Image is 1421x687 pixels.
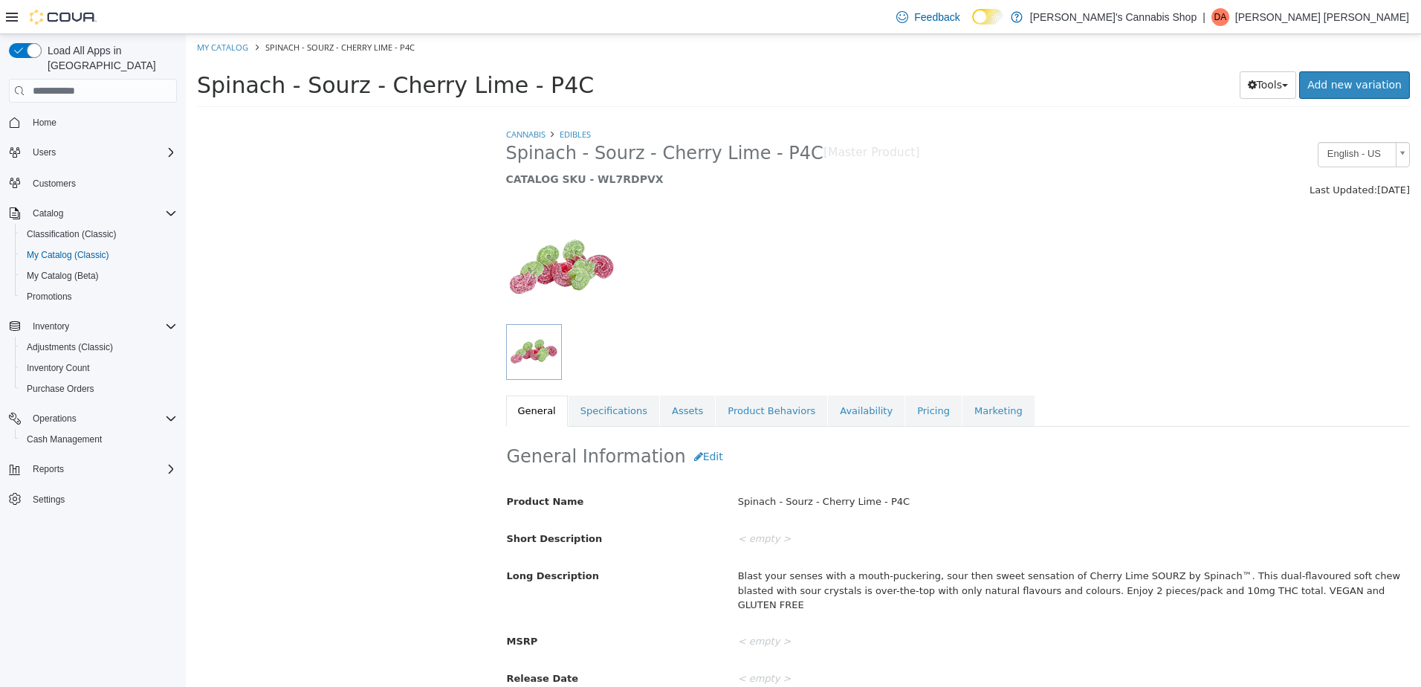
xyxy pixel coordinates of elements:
span: Customers [27,173,177,192]
button: Reports [3,459,183,480]
a: Assets [474,361,529,393]
a: Edibles [374,94,405,106]
span: Promotions [27,291,72,303]
button: Edit [500,409,546,436]
div: Blast your senses with a mouth-puckering, sour then sweet sensation of Cherry Lime SOURZ by Spina... [541,529,1234,584]
button: Users [27,143,62,161]
a: Specifications [383,361,473,393]
span: Release Date [321,639,393,650]
a: Classification (Classic) [21,225,123,243]
span: Operations [33,413,77,425]
span: Cash Management [27,433,102,445]
img: Cova [30,10,97,25]
span: Operations [27,410,177,428]
button: Catalog [3,203,183,224]
span: Inventory [27,317,177,335]
a: Marketing [777,361,849,393]
span: Adjustments (Classic) [21,338,177,356]
button: Purchase Orders [15,378,183,399]
span: Promotions [21,288,177,306]
p: [PERSON_NAME]'s Cannabis Shop [1030,8,1197,26]
span: Users [33,146,56,158]
a: Pricing [719,361,776,393]
span: Customers [33,178,76,190]
span: Spinach - Sourz - Cherry Lime - P4C [80,7,229,19]
nav: Complex example [9,106,177,549]
span: Cash Management [21,430,177,448]
div: Spinach - Sourz - Cherry Lime - P4C [541,455,1234,481]
a: My Catalog [11,7,62,19]
span: Classification (Classic) [21,225,177,243]
span: Spinach - Sourz - Cherry Lime - P4C [11,38,408,64]
span: Short Description [321,499,417,510]
span: My Catalog (Beta) [21,267,177,285]
span: DA [1214,8,1226,26]
button: Operations [27,410,82,428]
button: Inventory Count [15,358,183,378]
a: Product Behaviors [530,361,641,393]
input: Dark Mode [972,9,1003,25]
button: Users [3,142,183,163]
button: Adjustments (Classic) [15,337,183,358]
button: Inventory [3,316,183,337]
span: Load All Apps in [GEOGRAPHIC_DATA] [42,43,177,73]
button: My Catalog (Classic) [15,245,183,265]
a: Settings [27,491,71,509]
div: Dylan Ann McKinney [1211,8,1229,26]
h5: CATALOG SKU - WL7RDPVX [320,138,993,152]
span: Product Name [321,462,398,473]
span: Home [33,117,56,129]
div: < empty > [541,632,1234,658]
a: Cannabis [320,94,360,106]
span: Feedback [914,10,959,25]
span: Reports [33,463,64,475]
span: Catalog [27,204,177,222]
span: Settings [27,490,177,509]
a: Cash Management [21,430,108,448]
span: English - US [1133,109,1204,132]
h2: General Information [321,409,1224,436]
span: Catalog [33,207,63,219]
span: Adjustments (Classic) [27,341,113,353]
button: Customers [3,172,183,193]
span: My Catalog (Beta) [27,270,99,282]
a: Purchase Orders [21,380,100,398]
a: Promotions [21,288,78,306]
button: Promotions [15,286,183,307]
button: My Catalog (Beta) [15,265,183,286]
span: Reports [27,460,177,478]
button: Settings [3,488,183,510]
button: Operations [3,408,183,429]
a: Inventory Count [21,359,96,377]
p: [PERSON_NAME] [PERSON_NAME] [1235,8,1409,26]
button: Catalog [27,204,69,222]
span: Users [27,143,177,161]
a: Feedback [890,2,965,32]
span: Long Description [321,536,413,547]
a: General [320,361,382,393]
span: Purchase Orders [27,383,94,395]
a: Adjustments (Classic) [21,338,119,356]
span: Settings [33,494,65,506]
p: | [1202,8,1205,26]
div: < empty > [541,595,1234,621]
span: Spinach - Sourz - Cherry Lime - P4C [320,108,638,131]
span: Classification (Classic) [27,228,117,240]
span: My Catalog (Classic) [21,246,177,264]
img: 150 [320,178,432,290]
a: Customers [27,175,82,193]
button: Reports [27,460,70,478]
span: Inventory Count [21,359,177,377]
span: Inventory [33,320,69,332]
a: My Catalog (Classic) [21,246,115,264]
a: Home [27,114,62,132]
span: MSRP [321,601,352,613]
span: Last Updated: [1124,150,1191,161]
span: [DATE] [1191,150,1224,161]
span: Home [27,113,177,132]
a: Availability [642,361,719,393]
a: Add new variation [1113,37,1224,65]
span: My Catalog (Classic) [27,249,109,261]
button: Cash Management [15,429,183,450]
